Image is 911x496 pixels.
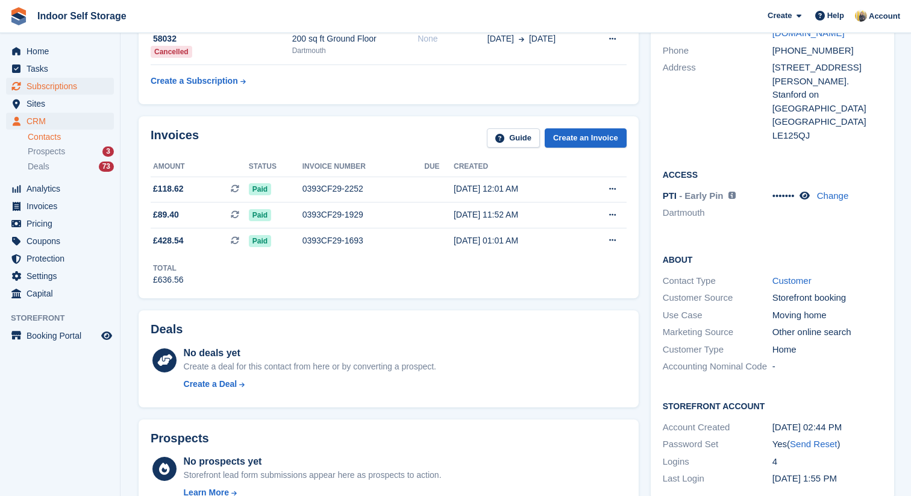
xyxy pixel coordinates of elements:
div: Use Case [663,309,772,322]
a: Send Reset [790,439,837,449]
a: Change [817,190,849,201]
div: Create a deal for this contact from here or by converting a prospect. [184,360,436,373]
div: Moving home [772,309,882,322]
div: No deals yet [184,346,436,360]
img: stora-icon-8386f47178a22dfd0bd8f6a31ec36ba5ce8667c1dd55bd0f319d3a0aa187defe.svg [10,7,28,25]
span: [DATE] [487,33,514,45]
span: £89.40 [153,209,179,221]
div: LE125QJ [772,129,882,143]
span: Home [27,43,99,60]
a: menu [6,95,114,112]
div: 200 sq ft Ground Floor [292,33,418,45]
a: Create a Deal [184,378,436,391]
span: Protection [27,250,99,267]
span: Paid [249,183,271,195]
div: 0393CF29-1693 [302,234,425,247]
a: menu [6,250,114,267]
span: Pricing [27,215,99,232]
a: menu [6,198,114,215]
div: 0393CF29-2252 [302,183,425,195]
a: menu [6,285,114,302]
div: Account Created [663,421,772,435]
span: - Early Pin [679,190,723,201]
div: Password Set [663,438,772,451]
a: Preview store [99,328,114,343]
span: Storefront [11,312,120,324]
div: Storefront booking [772,291,882,305]
div: 3 [102,146,114,157]
div: Yes [772,438,882,451]
span: Prospects [28,146,65,157]
div: Address [663,61,772,142]
li: Dartmouth [663,206,772,220]
div: Customer Source [663,291,772,305]
div: Cancelled [151,46,192,58]
a: menu [6,78,114,95]
div: Home [772,343,882,357]
a: menu [6,113,114,130]
div: [PHONE_NUMBER] [772,44,882,58]
span: [DATE] [529,33,556,45]
div: Accounting Nominal Code [663,360,772,374]
th: Created [454,157,578,177]
div: No prospects yet [184,454,442,469]
span: Account [869,10,900,22]
th: Invoice number [302,157,425,177]
span: CRM [27,113,99,130]
div: 58032 [151,33,292,45]
h2: Invoices [151,128,199,148]
span: Paid [249,209,271,221]
div: [DATE] 11:52 AM [454,209,578,221]
span: Capital [27,285,99,302]
div: Dartmouth [292,45,418,56]
div: [DATE] 01:01 AM [454,234,578,247]
div: Phone [663,44,772,58]
h2: Access [663,168,882,180]
div: 73 [99,162,114,172]
a: Guide [487,128,540,148]
div: [GEOGRAPHIC_DATA] [772,115,882,129]
span: Deals [28,161,49,172]
a: Deals 73 [28,160,114,173]
div: [DATE] 02:44 PM [772,421,882,435]
span: Sites [27,95,99,112]
span: Settings [27,268,99,284]
a: Indoor Self Storage [33,6,131,26]
a: menu [6,43,114,60]
div: - [772,360,882,374]
a: menu [6,215,114,232]
span: PTI [663,190,677,201]
h2: Prospects [151,432,209,445]
time: 2024-10-29 13:55:53 UTC [772,473,837,483]
span: ••••••• [772,190,795,201]
a: menu [6,60,114,77]
div: [STREET_ADDRESS] [772,61,882,75]
img: Jo Moon [855,10,867,22]
a: Contacts [28,131,114,143]
div: 4 [772,455,882,469]
div: Customer Type [663,343,772,357]
span: ( ) [787,439,840,449]
div: Create a Subscription [151,75,238,87]
div: Total [153,263,184,274]
span: Tasks [27,60,99,77]
a: menu [6,268,114,284]
div: Logins [663,455,772,469]
div: Last Login [663,472,772,486]
span: Create [768,10,792,22]
img: icon-info-grey-7440780725fd019a000dd9b08b2336e03edf1995a4989e88bcd33f0948082b44.svg [728,192,736,199]
div: Create a Deal [184,378,237,391]
h2: About [663,253,882,265]
a: Prospects 3 [28,145,114,158]
a: menu [6,327,114,344]
div: Marketing Source [663,325,772,339]
a: menu [6,233,114,250]
a: menu [6,180,114,197]
h2: Deals [151,322,183,336]
a: Create an Invoice [545,128,627,148]
span: £428.54 [153,234,184,247]
a: Customer [772,275,812,286]
a: Create a Subscription [151,70,246,92]
span: Paid [249,235,271,247]
h2: Storefront Account [663,400,882,412]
